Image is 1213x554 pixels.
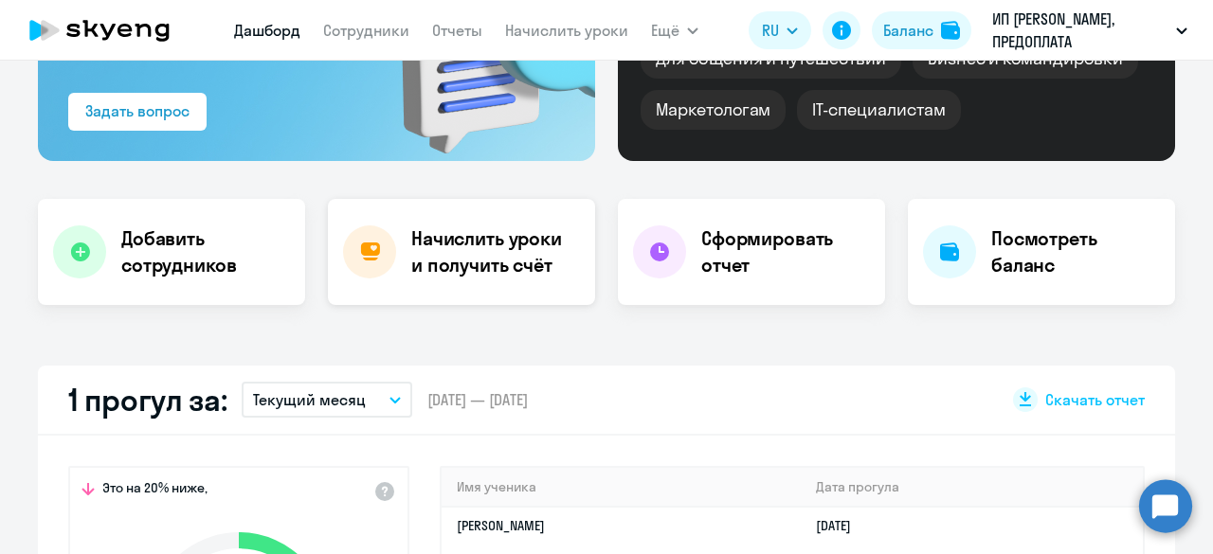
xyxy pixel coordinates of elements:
span: RU [762,19,779,42]
h4: Посмотреть баланс [991,225,1160,278]
h4: Начислить уроки и получить счёт [411,225,576,278]
span: Скачать отчет [1045,389,1145,410]
button: ИП [PERSON_NAME], ПРЕДОПЛАТА [983,8,1197,53]
th: Имя ученика [442,468,801,507]
span: [DATE] — [DATE] [427,389,528,410]
img: balance [941,21,960,40]
h4: Сформировать отчет [701,225,870,278]
p: ИП [PERSON_NAME], ПРЕДОПЛАТА [992,8,1168,53]
span: Ещё [651,19,679,42]
h2: 1 прогул за: [68,381,226,419]
th: Дата прогула [801,468,1143,507]
a: Дашборд [234,21,300,40]
div: Баланс [883,19,933,42]
a: Отчеты [432,21,482,40]
span: Это на 20% ниже, [102,479,208,502]
button: Текущий месяц [242,382,412,418]
a: Начислить уроки [505,21,628,40]
button: Балансbalance [872,11,971,49]
button: Задать вопрос [68,93,207,131]
button: Ещё [651,11,698,49]
a: Сотрудники [323,21,409,40]
button: RU [749,11,811,49]
a: [DATE] [816,517,866,534]
div: Маркетологам [641,90,786,130]
div: IT-специалистам [797,90,960,130]
div: Задать вопрос [85,99,190,122]
p: Текущий месяц [253,388,366,411]
a: [PERSON_NAME] [457,517,545,534]
h4: Добавить сотрудников [121,225,290,278]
